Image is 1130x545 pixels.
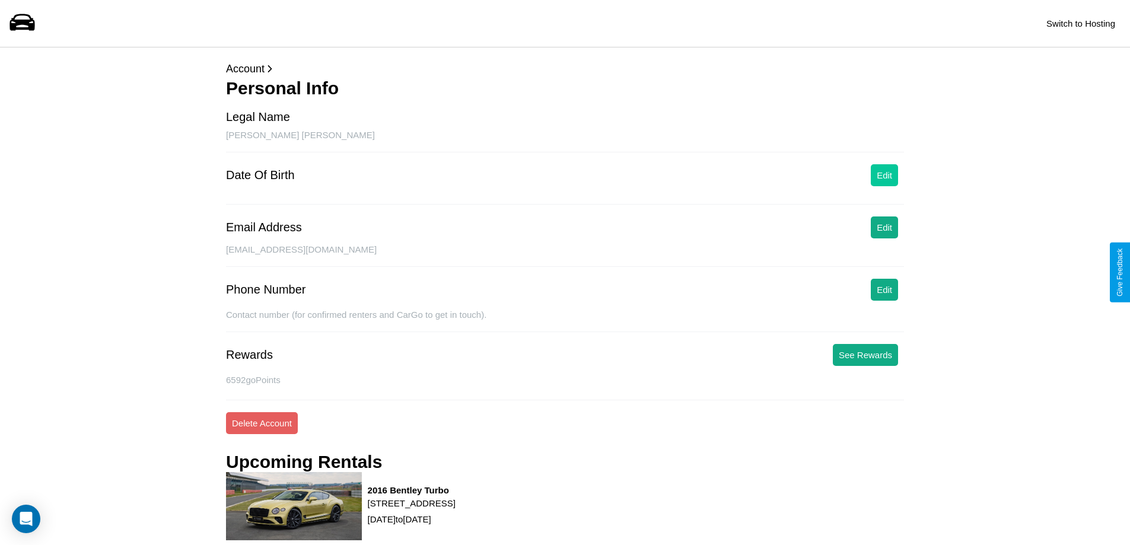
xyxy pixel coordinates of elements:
[871,279,898,301] button: Edit
[226,59,904,78] p: Account
[226,244,904,267] div: [EMAIL_ADDRESS][DOMAIN_NAME]
[12,505,40,533] div: Open Intercom Messenger
[1040,12,1121,34] button: Switch to Hosting
[1116,248,1124,297] div: Give Feedback
[368,511,456,527] p: [DATE] to [DATE]
[368,485,456,495] h3: 2016 Bentley Turbo
[226,168,295,182] div: Date Of Birth
[368,495,456,511] p: [STREET_ADDRESS]
[226,472,362,540] img: rental
[226,221,302,234] div: Email Address
[226,348,273,362] div: Rewards
[226,372,904,388] p: 6592 goPoints
[871,216,898,238] button: Edit
[833,344,898,366] button: See Rewards
[226,452,382,472] h3: Upcoming Rentals
[226,130,904,152] div: [PERSON_NAME] [PERSON_NAME]
[226,283,306,297] div: Phone Number
[871,164,898,186] button: Edit
[226,310,904,332] div: Contact number (for confirmed renters and CarGo to get in touch).
[226,110,290,124] div: Legal Name
[226,78,904,98] h3: Personal Info
[226,412,298,434] button: Delete Account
